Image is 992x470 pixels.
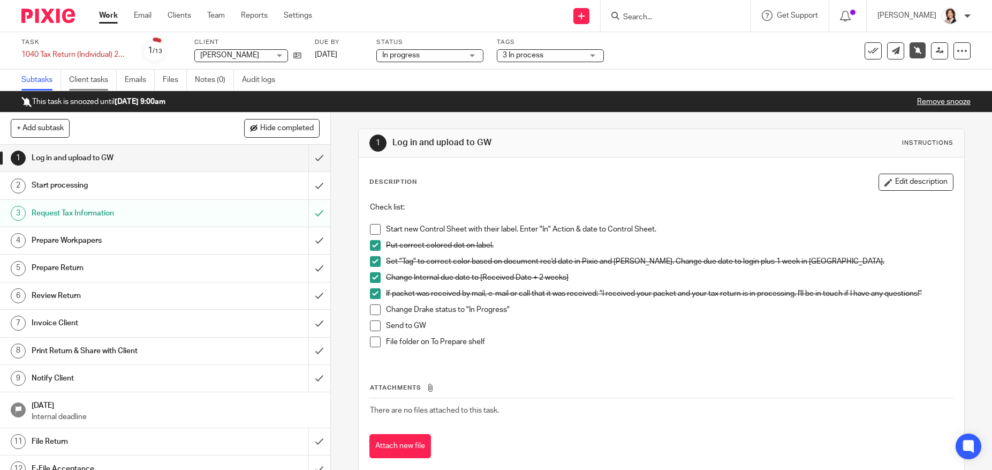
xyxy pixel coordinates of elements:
p: Put correct colored dot on label. [386,240,952,251]
div: 9 [11,371,26,386]
h1: Log in and upload to GW [392,137,684,148]
p: This task is snoozed until [21,96,165,107]
a: Settings [284,10,312,21]
a: Reports [241,10,268,21]
button: Edit description [879,174,953,191]
p: Send to GW [386,320,952,331]
p: [PERSON_NAME] [877,10,936,21]
label: Task [21,38,128,47]
div: 1 [148,44,162,57]
label: Tags [497,38,604,47]
div: 1 [369,135,387,152]
h1: Invoice Client [32,315,209,331]
span: Attachments [370,385,421,391]
div: 8 [11,344,26,359]
a: Audit logs [242,70,283,91]
h1: Start processing [32,177,209,193]
h1: Request Tax Information [32,205,209,221]
span: There are no files attached to this task. [370,407,499,414]
span: [PERSON_NAME] [200,51,259,59]
p: Start new Control Sheet with their label. Enter "In" Action & date to Control Sheet. [386,224,952,235]
span: Get Support [777,12,818,19]
div: 4 [11,233,26,248]
img: BW%20Website%203%20-%20square.jpg [942,8,959,25]
a: Client tasks [69,70,117,91]
h1: Print Return & Share with Client [32,343,209,359]
a: Email [134,10,152,21]
div: 2 [11,178,26,193]
div: 3 [11,206,26,221]
p: Internal deadline [32,412,320,422]
div: 11 [11,434,26,449]
div: Instructions [902,139,953,147]
p: Check list: [370,202,952,213]
div: 5 [11,261,26,276]
span: In progress [382,51,420,59]
a: Files [163,70,187,91]
h1: Log in and upload to GW [32,150,209,166]
a: Emails [125,70,155,91]
button: + Add subtask [11,119,70,137]
a: Remove snooze [917,98,971,106]
h1: [DATE] [32,398,320,411]
a: Work [99,10,118,21]
a: Subtasks [21,70,61,91]
p: File folder on To Prepare shelf [386,337,952,347]
img: Pixie [21,9,75,23]
button: Attach new file [369,434,431,458]
div: 1 [11,151,26,166]
div: 1040 Tax Return (Individual) 2024 [21,49,128,60]
p: Change Internal due date to [Received Date + 2 weeks] [386,272,952,283]
p: If packet was received by mail, e-mail or call that it was received: "I received your packet and ... [386,288,952,299]
p: Description [369,178,417,186]
h1: File Return [32,434,209,450]
button: Hide completed [244,119,320,137]
h1: Prepare Return [32,260,209,276]
a: Notes (0) [195,70,234,91]
h1: Review Return [32,288,209,304]
div: 6 [11,288,26,303]
div: 7 [11,316,26,331]
h1: Prepare Workpapers [32,233,209,249]
p: Change Drake status to "In Progress" [386,304,952,315]
h1: Notify Client [32,370,209,386]
label: Due by [315,38,363,47]
span: Hide completed [260,124,314,133]
b: [DATE] 9:00am [115,98,165,106]
a: Team [207,10,225,21]
p: Set "Tag" to correct color based on document rec'd date in Pixie and [PERSON_NAME]. Change due da... [386,256,952,267]
label: Status [376,38,483,47]
label: Client [194,38,301,47]
span: 3 In process [503,51,543,59]
span: [DATE] [315,51,337,58]
a: Clients [168,10,191,21]
input: Search [622,13,718,23]
small: /13 [153,48,162,54]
